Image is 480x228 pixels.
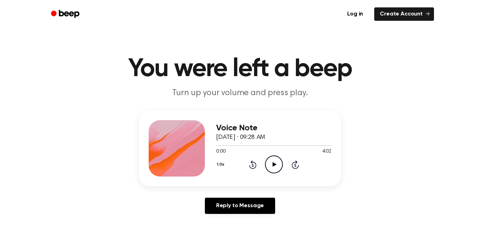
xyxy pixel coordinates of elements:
[216,134,265,141] span: [DATE] · 09:28 AM
[322,148,331,155] span: 4:02
[46,7,86,21] a: Beep
[340,6,370,22] a: Log in
[216,159,227,171] button: 1.0x
[60,56,420,82] h1: You were left a beep
[216,123,331,133] h3: Voice Note
[205,198,275,214] a: Reply to Message
[105,87,375,99] p: Turn up your volume and press play.
[216,148,225,155] span: 0:00
[374,7,434,21] a: Create Account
